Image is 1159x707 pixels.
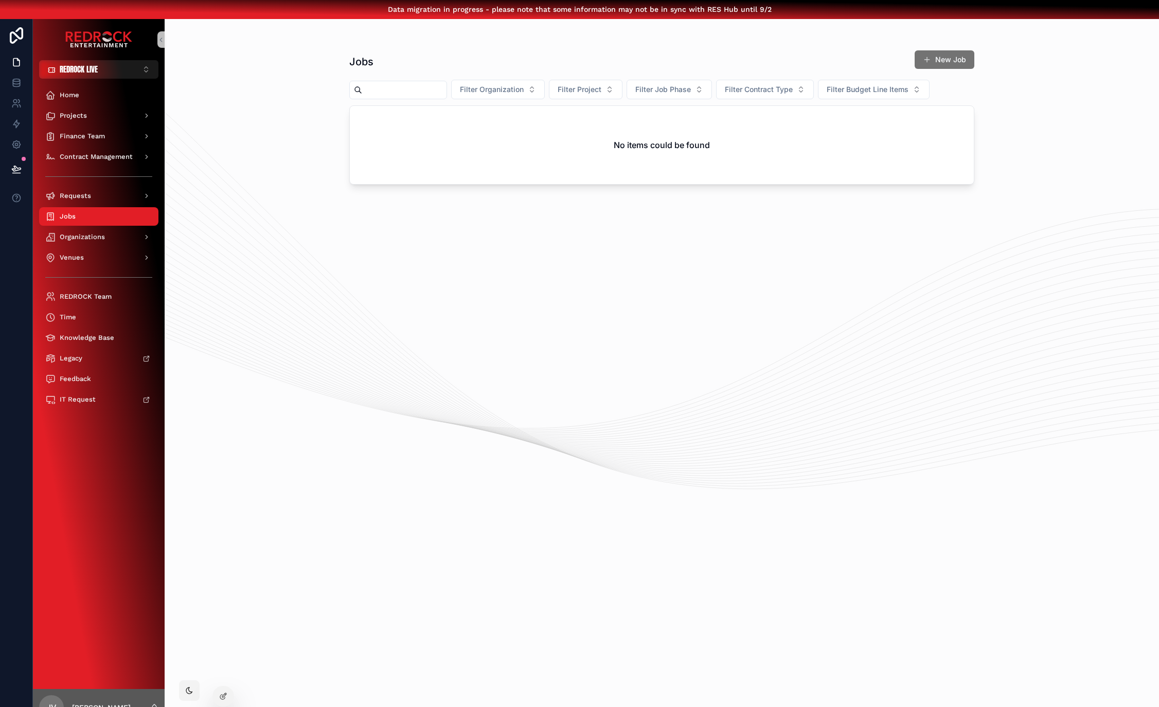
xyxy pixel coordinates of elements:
span: Contract Management [60,153,133,161]
button: Select Button [549,80,622,99]
button: Select Button [627,80,712,99]
img: App logo [65,31,132,48]
span: Requests [60,192,91,200]
a: REDROCK Team [39,287,158,306]
button: Select Button [39,60,158,79]
button: New Job [915,50,974,69]
button: Select Button [451,80,545,99]
button: Select Button [818,80,930,99]
span: Feedback [60,375,91,383]
span: Filter Budget Line Items [827,84,908,95]
span: Time [60,313,76,321]
span: Filter Job Phase [635,84,691,95]
span: Home [60,91,79,99]
a: Organizations [39,228,158,246]
a: Venues [39,248,158,267]
span: Finance Team [60,132,105,140]
span: Venues [60,253,84,262]
h2: No items could be found [614,139,710,151]
a: Projects [39,106,158,125]
span: Legacy [60,354,82,362]
button: Select Button [716,80,814,99]
a: Legacy [39,349,158,368]
span: Knowledge Base [60,334,114,342]
a: Contract Management [39,148,158,166]
a: Finance Team [39,127,158,146]
a: IT Request [39,390,158,409]
a: Requests [39,187,158,205]
span: Filter Project [558,84,601,95]
span: REDROCK LIVE [60,64,98,75]
span: IT Request [60,395,96,404]
a: Jobs [39,207,158,226]
span: REDROCK Team [60,293,112,301]
span: Organizations [60,233,105,241]
h1: Jobs [349,55,373,69]
span: Projects [60,112,87,120]
a: Knowledge Base [39,329,158,347]
a: Time [39,308,158,327]
div: scrollable content [33,79,165,422]
a: Home [39,86,158,104]
span: Jobs [60,212,76,221]
span: Filter Organization [460,84,524,95]
span: Filter Contract Type [725,84,793,95]
a: Feedback [39,370,158,388]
